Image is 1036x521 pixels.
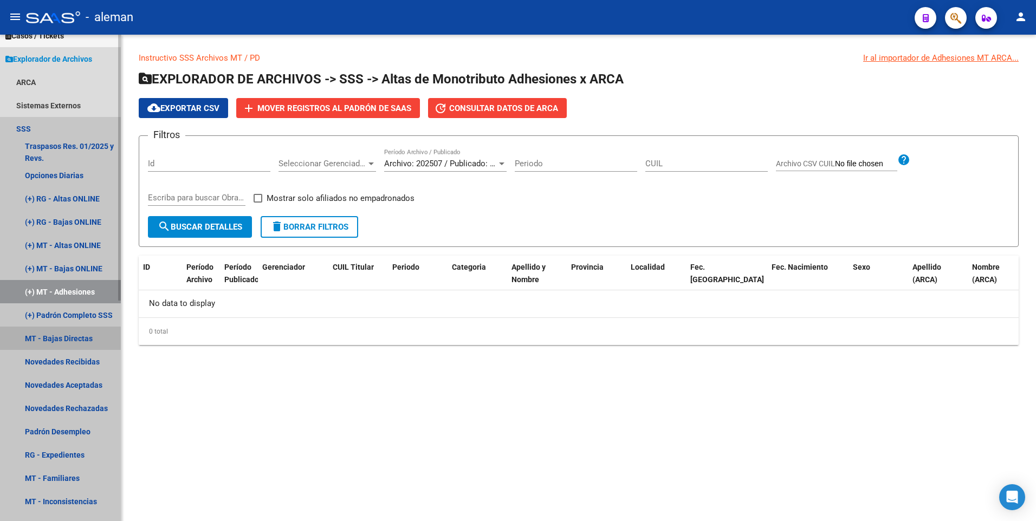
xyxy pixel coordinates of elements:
[139,256,182,303] datatable-header-cell: ID
[143,263,150,271] span: ID
[139,53,260,63] a: Instructivo SSS Archivos MT / PD
[567,256,626,303] datatable-header-cell: Provincia
[392,263,419,271] span: Periodo
[897,153,910,166] mat-icon: help
[863,52,1019,64] div: Ir al importador de Adhesiones MT ARCA...
[428,98,567,118] button: Consultar datos de ARCA
[452,263,486,271] span: Categoria
[236,98,420,118] button: Mover registros al PADRÓN de SAAS
[262,263,305,271] span: Gerenciador
[86,5,133,29] span: - aleman
[147,101,160,114] mat-icon: cloud_download
[258,256,328,303] datatable-header-cell: Gerenciador
[279,159,366,168] span: Seleccionar Gerenciador
[186,263,213,284] span: Período Archivo
[224,263,259,284] span: Período Publicado
[257,103,411,113] span: Mover registros al PADRÓN de SAAS
[148,216,252,238] button: Buscar Detalles
[261,216,358,238] button: Borrar Filtros
[5,30,64,42] span: Casos / Tickets
[626,256,686,303] datatable-header-cell: Localidad
[690,263,764,284] span: Fec. [GEOGRAPHIC_DATA]
[999,484,1025,510] div: Open Intercom Messenger
[853,263,870,271] span: Sexo
[968,256,1027,303] datatable-header-cell: Nombre (ARCA)
[220,256,258,303] datatable-header-cell: Período Publicado
[912,263,941,284] span: Apellido (ARCA)
[9,10,22,23] mat-icon: menu
[139,290,1019,317] div: No data to display
[434,102,447,115] mat-icon: update
[388,256,448,303] datatable-header-cell: Periodo
[270,222,348,232] span: Borrar Filtros
[767,256,849,303] datatable-header-cell: Fec. Nacimiento
[686,256,767,303] datatable-header-cell: Fec. Alta
[571,263,604,271] span: Provincia
[776,159,835,168] span: Archivo CSV CUIL
[384,159,516,168] span: Archivo: 202507 / Publicado: 202506
[139,71,624,87] span: EXPLORADOR DE ARCHIVOS -> SSS -> Altas de Monotributo Adhesiones x ARCA
[148,127,185,142] h3: Filtros
[139,318,1019,345] div: 0 total
[242,102,255,115] mat-icon: add
[267,192,415,205] span: Mostrar solo afiliados no empadronados
[449,103,558,113] span: Consultar datos de ARCA
[270,220,283,233] mat-icon: delete
[1014,10,1027,23] mat-icon: person
[908,256,968,303] datatable-header-cell: Apellido (ARCA)
[631,263,665,271] span: Localidad
[511,263,546,284] span: Apellido y Nombre
[448,256,507,303] datatable-header-cell: Categoria
[147,103,219,113] span: Exportar CSV
[849,256,908,303] datatable-header-cell: Sexo
[772,263,828,271] span: Fec. Nacimiento
[972,263,1000,284] span: Nombre (ARCA)
[139,98,228,118] button: Exportar CSV
[835,159,897,169] input: Archivo CSV CUIL
[158,222,242,232] span: Buscar Detalles
[158,220,171,233] mat-icon: search
[333,263,374,271] span: CUIL Titular
[507,256,567,303] datatable-header-cell: Apellido y Nombre
[328,256,388,303] datatable-header-cell: CUIL Titular
[182,256,220,303] datatable-header-cell: Período Archivo
[5,53,92,65] span: Explorador de Archivos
